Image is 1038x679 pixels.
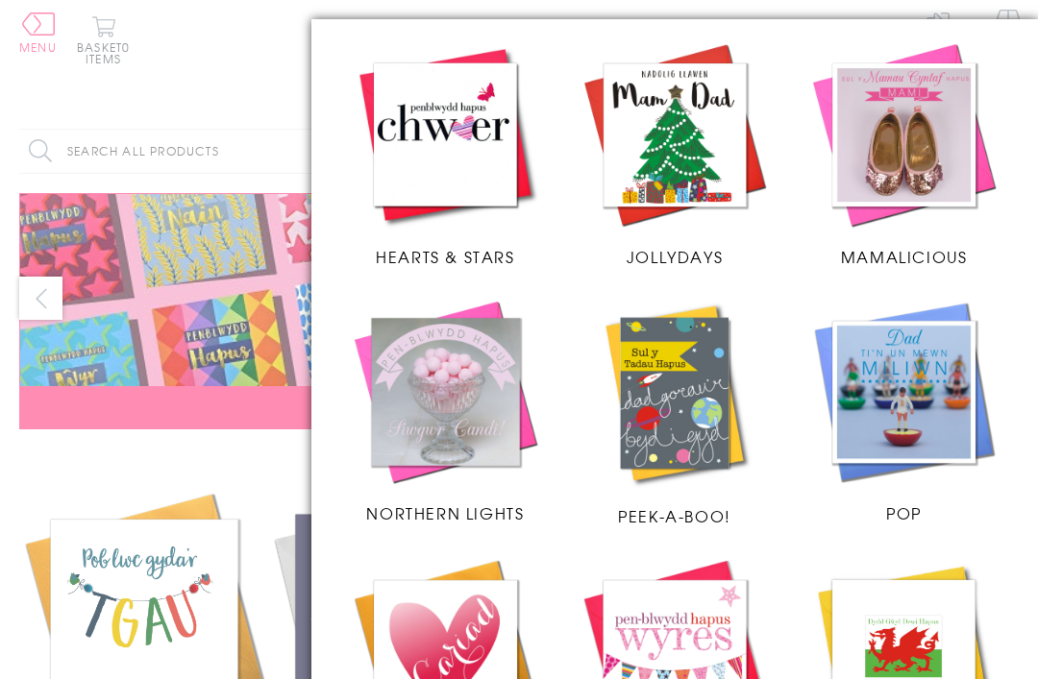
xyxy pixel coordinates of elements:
a: Hearts & Stars [350,39,541,268]
span: JollyDays [627,245,723,268]
span: Hearts & Stars [376,245,514,268]
a: Mamalicious [808,39,1000,268]
span: Northern Lights [366,501,524,524]
a: JollyDays [580,39,771,268]
a: Northern Lights [350,297,541,525]
a: POP [808,297,1000,525]
span: Peek-a-boo! [618,504,731,527]
a: Peek-a-boo! [580,297,771,527]
span: POP [886,501,922,524]
span: Mamalicious [841,245,968,268]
